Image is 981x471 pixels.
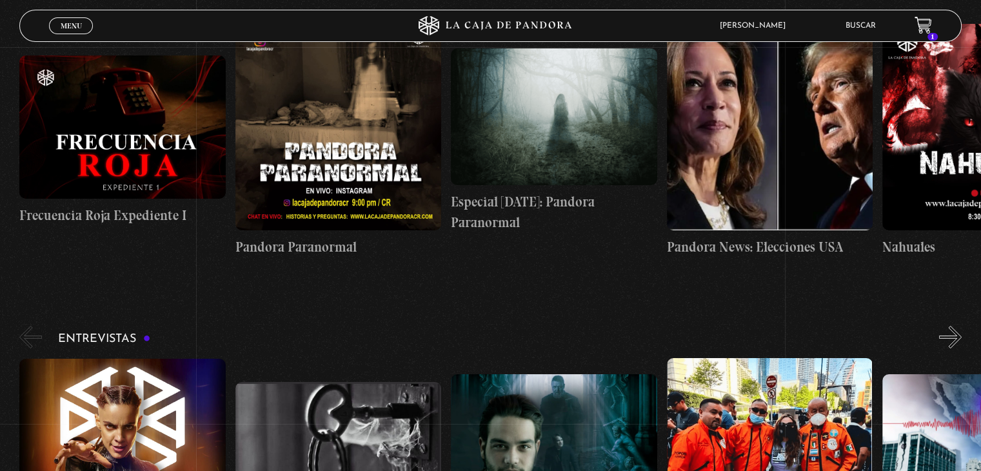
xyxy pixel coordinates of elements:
[451,192,657,232] h4: Especial [DATE]: Pandora Paranormal
[61,22,82,30] span: Menu
[667,237,873,257] h4: Pandora News: Elecciones USA
[19,326,42,348] button: Previous
[713,22,798,30] span: [PERSON_NAME]
[58,333,150,345] h3: Entrevistas
[19,9,225,272] a: Frecuencia Roja Expediente I
[667,9,873,272] a: Pandora News: Elecciones USA
[915,17,932,34] a: 1
[19,205,225,226] h4: Frecuencia Roja Expediente I
[939,326,962,348] button: Next
[235,237,441,257] h4: Pandora Paranormal
[235,9,441,272] a: Pandora Paranormal
[451,9,657,272] a: Especial [DATE]: Pandora Paranormal
[927,33,938,41] span: 1
[56,32,86,41] span: Cerrar
[846,22,876,30] a: Buscar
